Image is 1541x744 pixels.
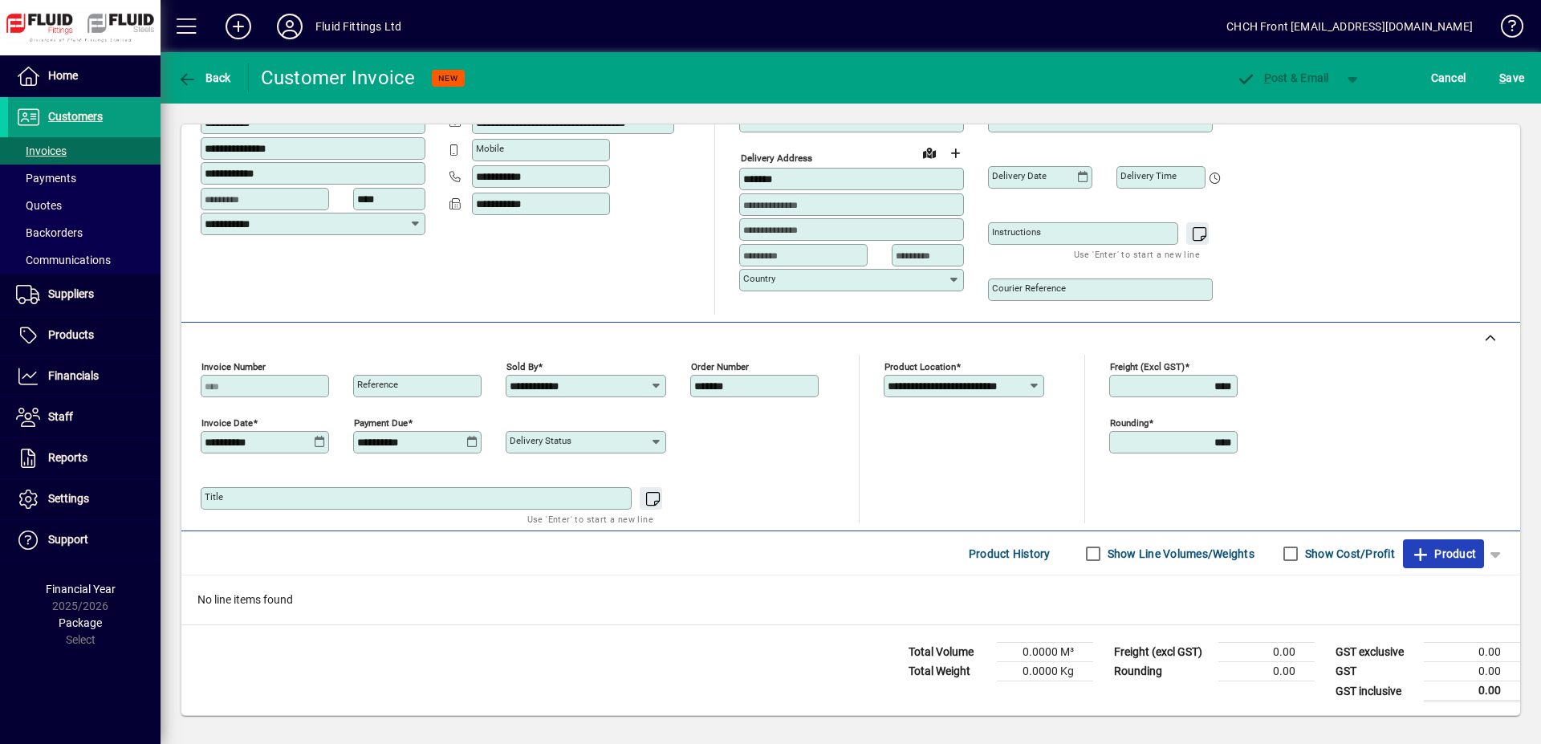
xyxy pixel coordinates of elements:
[8,219,161,246] a: Backorders
[16,172,76,185] span: Payments
[901,662,997,681] td: Total Weight
[997,643,1093,662] td: 0.0000 M³
[173,63,235,92] button: Back
[354,417,408,429] mat-label: Payment due
[8,356,161,396] a: Financials
[357,379,398,390] mat-label: Reference
[743,273,775,284] mat-label: Country
[8,520,161,560] a: Support
[8,246,161,274] a: Communications
[1110,417,1149,429] mat-label: Rounding
[261,65,416,91] div: Customer Invoice
[8,479,161,519] a: Settings
[691,361,749,372] mat-label: Order number
[59,616,102,629] span: Package
[205,491,223,502] mat-label: Title
[510,435,571,446] mat-label: Delivery status
[48,451,87,464] span: Reports
[1411,541,1476,567] span: Product
[8,165,161,192] a: Payments
[476,143,504,154] mat-label: Mobile
[1431,65,1466,91] span: Cancel
[438,73,458,83] span: NEW
[16,199,62,212] span: Quotes
[1264,71,1271,84] span: P
[997,662,1093,681] td: 0.0000 Kg
[527,510,653,528] mat-hint: Use 'Enter' to start a new line
[1328,643,1424,662] td: GST exclusive
[8,438,161,478] a: Reports
[1228,63,1337,92] button: Post & Email
[1403,539,1484,568] button: Product
[177,71,231,84] span: Back
[1236,71,1329,84] span: ost & Email
[884,361,956,372] mat-label: Product location
[506,361,538,372] mat-label: Sold by
[1104,546,1254,562] label: Show Line Volumes/Weights
[8,56,161,96] a: Home
[1499,65,1524,91] span: ave
[16,254,111,266] span: Communications
[901,643,997,662] td: Total Volume
[1328,662,1424,681] td: GST
[1074,245,1200,263] mat-hint: Use 'Enter' to start a new line
[992,170,1047,181] mat-label: Delivery date
[213,12,264,41] button: Add
[264,12,315,41] button: Profile
[48,328,94,341] span: Products
[1499,71,1506,84] span: S
[161,63,249,92] app-page-header-button: Back
[181,575,1520,624] div: No line items found
[1106,662,1218,681] td: Rounding
[1218,643,1315,662] td: 0.00
[8,192,161,219] a: Quotes
[201,417,253,429] mat-label: Invoice date
[1106,643,1218,662] td: Freight (excl GST)
[1495,63,1528,92] button: Save
[1489,3,1521,55] a: Knowledge Base
[917,140,942,165] a: View on map
[48,369,99,382] span: Financials
[1424,662,1520,681] td: 0.00
[942,140,968,166] button: Choose address
[992,226,1041,238] mat-label: Instructions
[8,137,161,165] a: Invoices
[48,110,103,123] span: Customers
[48,69,78,82] span: Home
[16,144,67,157] span: Invoices
[1226,14,1473,39] div: CHCH Front [EMAIL_ADDRESS][DOMAIN_NAME]
[8,274,161,315] a: Suppliers
[1120,170,1177,181] mat-label: Delivery time
[46,583,116,596] span: Financial Year
[315,14,401,39] div: Fluid Fittings Ltd
[992,283,1066,294] mat-label: Courier Reference
[48,287,94,300] span: Suppliers
[16,226,83,239] span: Backorders
[962,539,1057,568] button: Product History
[201,361,266,372] mat-label: Invoice number
[969,541,1051,567] span: Product History
[1302,546,1395,562] label: Show Cost/Profit
[1110,361,1185,372] mat-label: Freight (excl GST)
[1328,681,1424,701] td: GST inclusive
[48,410,73,423] span: Staff
[1424,681,1520,701] td: 0.00
[8,315,161,356] a: Products
[1427,63,1470,92] button: Cancel
[1424,643,1520,662] td: 0.00
[8,397,161,437] a: Staff
[48,492,89,505] span: Settings
[1218,662,1315,681] td: 0.00
[48,533,88,546] span: Support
